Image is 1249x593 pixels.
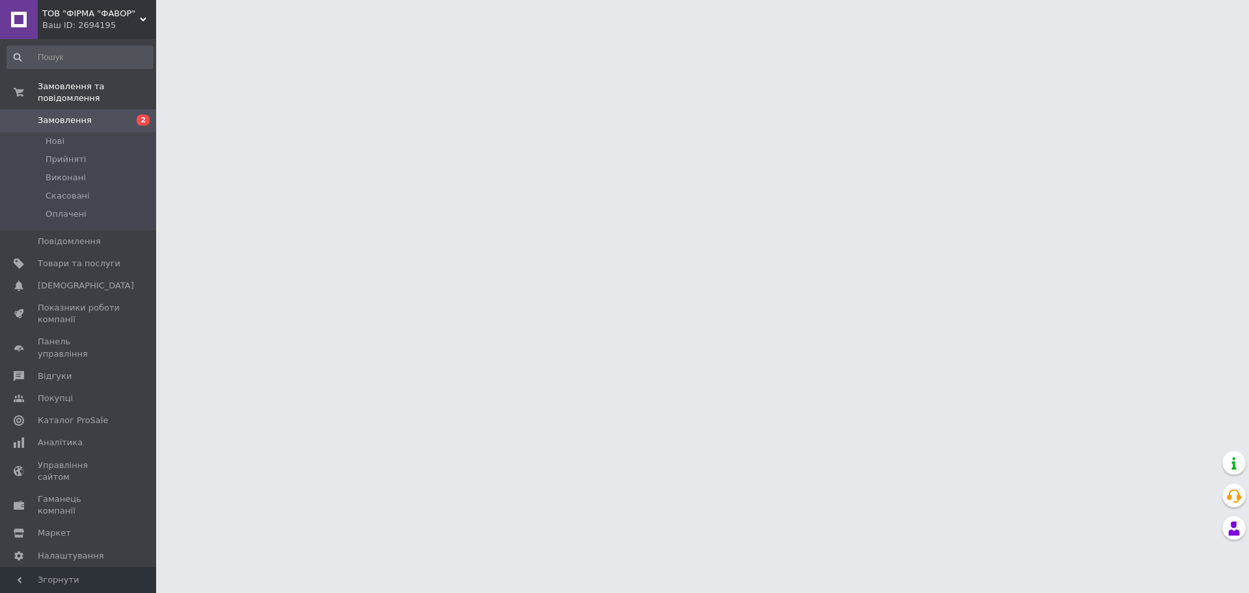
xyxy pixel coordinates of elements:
[46,208,87,220] span: Оплачені
[38,302,120,325] span: Показники роботи компанії
[38,493,120,517] span: Гаманець компанії
[42,20,156,31] div: Ваш ID: 2694195
[137,115,150,126] span: 2
[38,81,156,104] span: Замовлення та повідомлення
[38,115,92,126] span: Замовлення
[46,154,86,165] span: Прийняті
[38,258,120,269] span: Товари та послуги
[38,415,108,426] span: Каталог ProSale
[38,527,71,539] span: Маркет
[38,393,73,404] span: Покупці
[46,135,64,147] span: Нові
[38,280,134,292] span: [DEMOGRAPHIC_DATA]
[38,460,120,483] span: Управління сайтом
[46,172,86,184] span: Виконані
[7,46,154,69] input: Пошук
[42,8,140,20] span: ТОВ "ФІРМА "ФАВОР"
[38,437,83,448] span: Аналітика
[38,550,104,562] span: Налаштування
[38,370,72,382] span: Відгуки
[38,236,101,247] span: Повідомлення
[38,336,120,359] span: Панель управління
[46,190,90,202] span: Скасовані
